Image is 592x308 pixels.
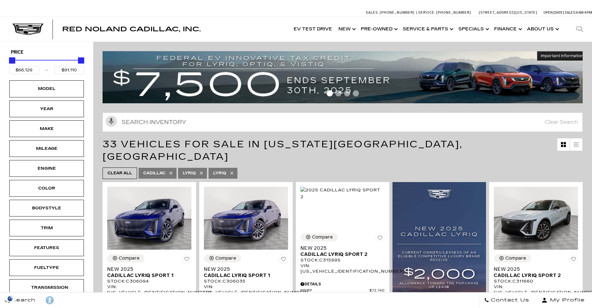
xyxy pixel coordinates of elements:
[534,292,592,308] button: Open user profile menu
[31,284,62,291] div: Transmission
[107,266,187,272] span: New 2025
[335,90,342,96] span: Go to slide 2
[103,51,587,103] img: vrp-tax-ending-august-version
[31,244,62,251] div: Features
[436,11,471,15] span: [PHONE_NUMBER]
[9,55,84,74] div: Price
[31,185,62,192] div: Color
[31,85,62,92] div: Model
[213,169,226,177] span: LYRIQ
[366,11,379,15] span: Sales:
[12,24,44,35] img: Cadillac Dark Logo with Cadillac White Text
[9,200,84,216] div: BodystyleBodystyle
[31,165,62,172] div: Engine
[479,11,537,15] a: [STREET_ADDRESS][US_STATE]
[10,296,35,305] span: Search
[9,66,39,74] input: Minimum
[565,11,576,15] span: Sales:
[31,125,62,132] div: Make
[31,145,62,152] div: Mileage
[301,251,380,257] span: Cadillac LYRIQ Sport 2
[494,187,578,250] img: 2025 Cadillac LYRIQ Sport 2
[107,187,191,250] img: 2025 Cadillac LYRIQ Sport 1
[548,296,585,305] span: My Profile
[9,180,84,197] div: ColorColor
[204,284,288,295] div: VIN: [US_VEHICLE_IDENTIFICATION_NUMBER]
[9,220,84,236] div: TrimTrim
[3,295,17,302] img: Opt-Out Icon
[358,17,400,42] a: Pre-Owned
[62,26,201,32] a: Red Noland Cadillac, Inc.
[31,105,62,112] div: Year
[9,239,84,256] div: FeaturesFeatures
[576,11,592,15] span: 9 AM-6 PM
[183,169,196,177] span: Lyriq
[353,90,359,96] span: Go to slide 4
[312,234,333,240] div: Compare
[301,233,338,241] button: Compare Vehicle
[143,169,165,177] span: Cadillac
[9,279,84,296] div: TransmissionTransmission
[301,245,380,251] span: New 2025
[11,50,82,55] h5: Price
[204,272,283,279] span: Cadillac LYRIQ Sport 1
[9,80,84,97] div: ModelModel
[494,279,578,284] div: Stock : C311660
[54,66,84,74] input: Maximum
[9,140,84,157] div: MileageMileage
[204,266,283,272] span: New 2025
[369,288,385,293] span: $72,740
[62,25,201,33] span: Red Noland Cadillac, Inc.
[344,90,350,96] span: Go to slide 3
[301,245,385,257] a: New 2025Cadillac LYRIQ Sport 2
[204,279,288,284] div: Stock : C306035
[524,17,561,42] a: About Us
[479,292,534,308] a: Contact Us
[78,57,84,64] div: Maximum Price
[301,187,385,200] img: 2025 Cadillac LYRIQ Sport 2
[106,116,117,127] svg: Click to toggle on voice search
[291,17,335,42] a: EV Test Drive
[31,225,62,231] div: Trim
[107,266,191,279] a: New 2025Cadillac LYRIQ Sport 1
[9,160,84,177] div: EngineEngine
[31,264,62,271] div: Fueltype
[204,187,288,250] img: 2025 Cadillac LYRIQ Sport 1
[380,11,415,15] span: [PHONE_NUMBER]
[107,284,191,295] div: VIN: [US_VEHICLE_IDENTIFICATION_NUMBER]
[9,57,15,64] div: Minimum Price
[204,254,241,262] button: Compare Vehicle
[119,256,140,261] div: Compare
[416,11,473,14] a: Service: [PHONE_NUMBER]
[541,53,584,58] span: Important Information
[215,256,236,261] div: Compare
[107,272,187,279] span: Cadillac LYRIQ Sport 1
[301,281,385,287] div: Pricing Details - New 2025 Cadillac LYRIQ Sport 2
[375,233,385,245] button: Save Vehicle
[537,51,587,60] button: Important Information
[108,169,132,177] span: Clear All
[301,263,385,274] div: VIN: [US_VEHICLE_IDENTIFICATION_NUMBER]
[505,256,526,261] div: Compare
[9,259,84,276] div: FueltypeFueltype
[107,254,145,262] button: Compare Vehicle
[182,254,191,266] button: Save Vehicle
[204,266,288,279] a: New 2025Cadillac LYRIQ Sport 1
[400,17,455,42] a: Service & Parts
[494,266,573,272] span: New 2025
[279,254,288,266] button: Save Vehicle
[31,205,62,212] div: Bodystyle
[494,284,578,295] div: VIN: [US_VEHICLE_IDENTIFICATION_NUMBER]
[489,296,529,305] span: Contact Us
[366,11,416,14] a: Sales: [PHONE_NUMBER]
[9,100,84,117] div: YearYear
[103,139,463,162] span: 33 Vehicles for Sale in [US_STATE][GEOGRAPHIC_DATA], [GEOGRAPHIC_DATA]
[335,17,358,42] a: New
[494,254,531,262] button: Compare Vehicle
[544,11,564,15] span: Open [DATE]
[107,279,191,284] div: Stock : C306094
[103,113,583,132] input: Search Inventory
[301,257,385,263] div: Stock : C315995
